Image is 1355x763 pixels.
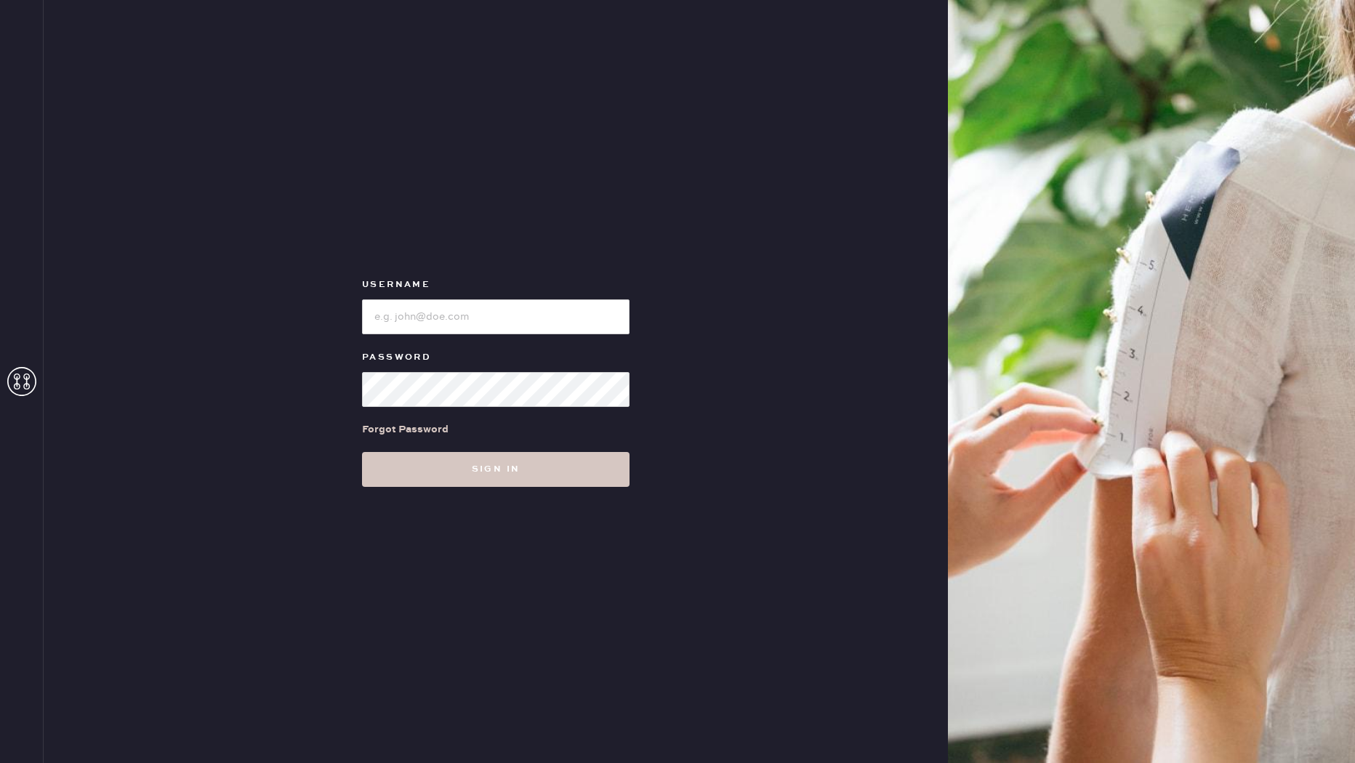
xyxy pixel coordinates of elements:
label: Password [362,349,630,366]
input: e.g. john@doe.com [362,299,630,334]
a: Forgot Password [362,407,449,452]
label: Username [362,276,630,294]
div: Forgot Password [362,421,449,437]
button: Sign in [362,452,630,487]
